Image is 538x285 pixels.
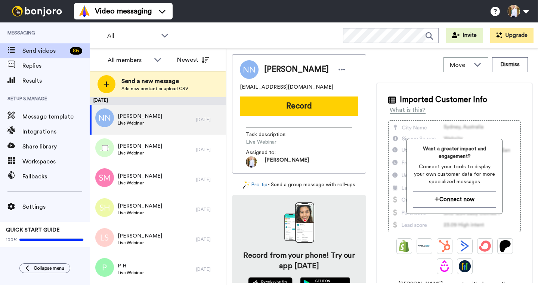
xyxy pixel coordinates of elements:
[9,6,65,16] img: bj-logo-header-white.svg
[118,142,162,150] span: [PERSON_NAME]
[118,270,144,276] span: Live Webinar
[118,232,162,240] span: [PERSON_NAME]
[196,266,222,272] div: [DATE]
[243,181,250,189] img: magic-wand.svg
[22,202,90,211] span: Settings
[400,94,487,105] span: Imported Customer Info
[490,28,534,43] button: Upgrade
[95,228,114,247] img: ls.png
[246,149,298,156] span: Assigned to:
[196,177,222,183] div: [DATE]
[243,181,268,189] a: Pro tip
[6,237,18,243] span: 100%
[265,156,309,168] span: [PERSON_NAME]
[107,31,157,40] span: All
[95,108,114,127] img: nn.png
[171,52,214,67] button: Newest
[439,260,451,272] img: Drip
[398,240,410,252] img: Shopify
[459,240,471,252] img: ActiveCampaign
[418,240,430,252] img: Ontraport
[196,147,222,153] div: [DATE]
[499,240,511,252] img: Patreon
[118,240,162,246] span: Live Webinar
[246,131,298,138] span: Task description :
[413,191,496,208] button: Connect now
[264,64,329,75] span: [PERSON_NAME]
[240,83,333,91] span: [EMAIL_ADDRESS][DOMAIN_NAME]
[439,240,451,252] img: Hubspot
[19,263,70,273] button: Collapse menu
[70,47,82,55] div: 86
[118,172,162,180] span: [PERSON_NAME]
[118,180,162,186] span: Live Webinar
[22,112,90,121] span: Message template
[78,5,90,17] img: vm-color.svg
[121,86,188,92] span: Add new contact or upload CSV
[284,202,314,243] img: download
[118,202,162,210] span: [PERSON_NAME]
[232,181,366,189] div: - Send a group message with roll-ups
[118,113,162,120] span: [PERSON_NAME]
[95,6,152,16] span: Video messaging
[413,145,496,160] span: Want a greater impact and engagement?
[118,262,144,270] span: P H
[246,138,317,146] span: Live Webinar
[240,96,358,116] button: Record
[446,28,483,43] button: Invite
[390,105,426,114] div: What is this?
[196,236,222,242] div: [DATE]
[22,76,90,85] span: Results
[239,250,359,271] h4: Record from your phone! Try our app [DATE]
[22,142,90,151] span: Share library
[196,117,222,123] div: [DATE]
[450,61,470,70] span: Move
[95,168,114,187] img: sm.png
[479,240,491,252] img: ConvertKit
[90,97,226,105] div: [DATE]
[459,260,471,272] img: GoHighLevel
[118,150,162,156] span: Live Webinar
[95,198,114,217] img: sh.png
[22,172,90,181] span: Fallbacks
[246,156,257,168] img: 5177ccbb-417d-417d-a821-1862ec1592e7-1749859479.jpg
[240,60,259,79] img: Image of Nancy Nielsen
[196,206,222,212] div: [DATE]
[121,77,188,86] span: Send a new message
[22,46,67,55] span: Send videos
[118,120,162,126] span: Live Webinar
[492,57,528,72] button: Dismiss
[6,227,60,233] span: QUICK START GUIDE
[34,265,64,271] span: Collapse menu
[22,157,90,166] span: Workspaces
[108,56,150,65] div: All members
[22,127,90,136] span: Integrations
[95,258,114,277] img: p.png
[413,163,496,186] span: Connect your tools to display your own customer data for more specialized messages
[22,61,90,70] span: Replies
[118,210,162,216] span: Live Webinar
